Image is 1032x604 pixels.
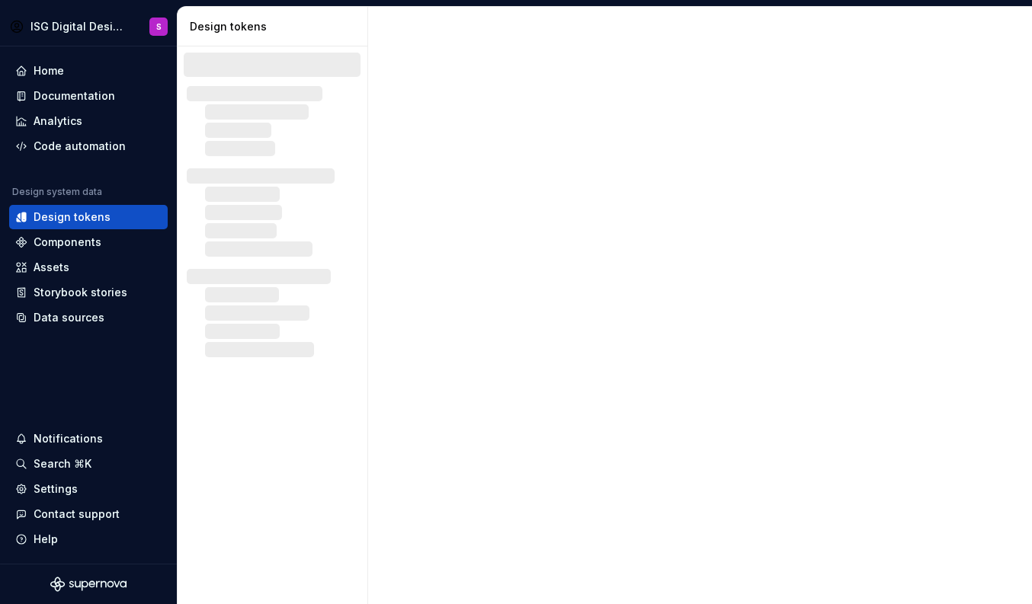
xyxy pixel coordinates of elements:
[9,477,168,501] a: Settings
[9,502,168,526] button: Contact support
[9,134,168,158] a: Code automation
[34,63,64,78] div: Home
[3,10,174,43] button: ISG Digital Design SystemS
[34,285,127,300] div: Storybook stories
[12,186,102,198] div: Design system data
[34,260,69,275] div: Assets
[190,19,361,34] div: Design tokens
[30,19,128,34] div: ISG Digital Design System
[34,507,120,522] div: Contact support
[9,427,168,451] button: Notifications
[9,109,168,133] a: Analytics
[9,305,168,330] a: Data sources
[34,532,58,547] div: Help
[9,527,168,551] button: Help
[34,139,126,154] div: Code automation
[34,235,101,250] div: Components
[9,84,168,108] a: Documentation
[156,21,162,33] div: S
[9,59,168,83] a: Home
[34,456,91,471] div: Search ⌘K
[34,209,111,225] div: Design tokens
[34,481,78,497] div: Settings
[50,577,127,592] svg: Supernova Logo
[9,280,168,305] a: Storybook stories
[34,88,115,104] div: Documentation
[9,205,168,229] a: Design tokens
[9,255,168,280] a: Assets
[34,113,82,129] div: Analytics
[34,431,103,446] div: Notifications
[9,452,168,476] button: Search ⌘K
[9,230,168,254] a: Components
[34,310,104,325] div: Data sources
